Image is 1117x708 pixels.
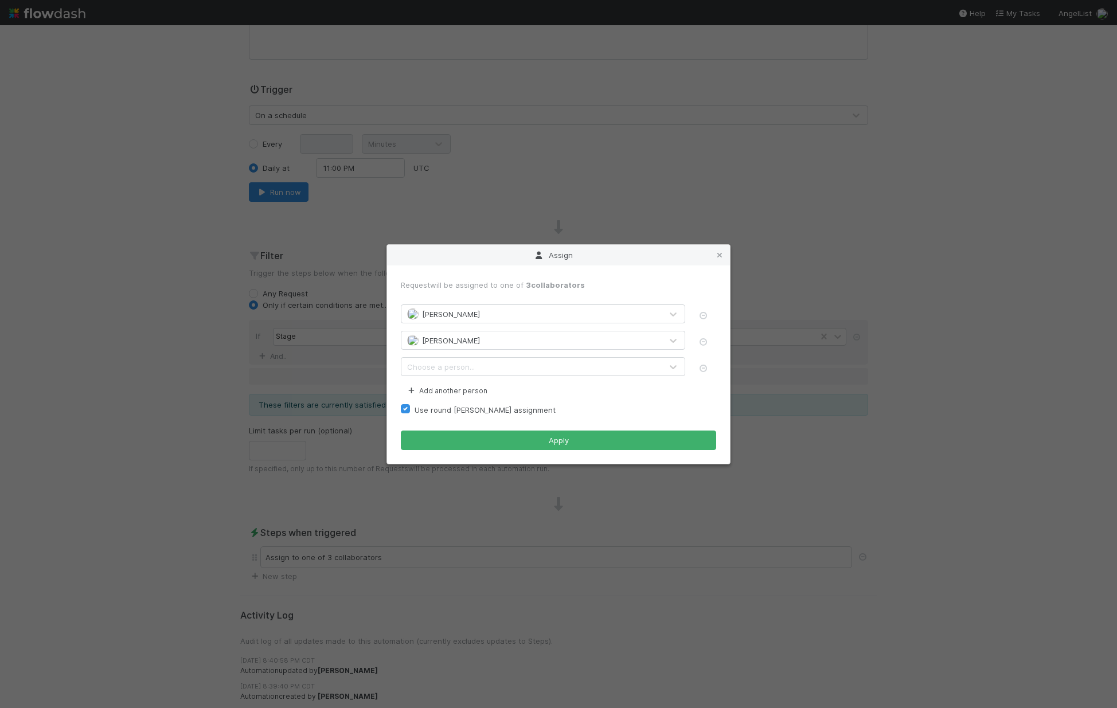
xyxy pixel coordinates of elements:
span: 3 collaborators [526,280,585,290]
img: avatar_5106bb14-94e9-4897-80de-6ae81081f36d.png [407,335,419,346]
button: Apply [401,431,716,450]
span: [PERSON_NAME] [422,309,480,318]
label: Use round [PERSON_NAME] assignment [415,403,556,417]
span: [PERSON_NAME] [422,335,480,345]
button: Add another person [401,384,492,398]
img: avatar_cd4e5e5e-3003-49e5-bc76-fd776f359de9.png [407,308,419,320]
div: Request will be assigned to one of [401,279,716,291]
div: Choose a person... [407,361,475,373]
div: Assign [387,245,730,265]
